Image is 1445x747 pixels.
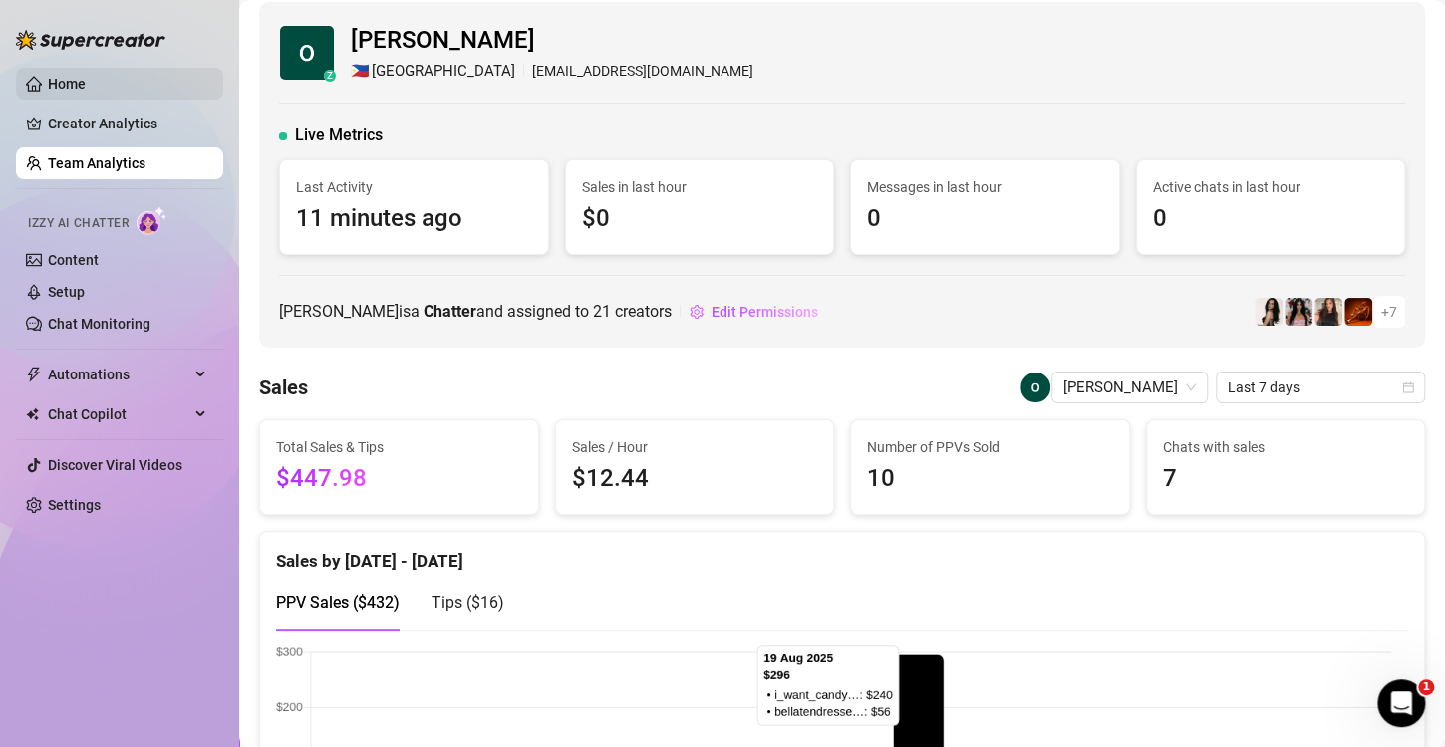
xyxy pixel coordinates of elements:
span: thunderbolt [26,367,42,382]
a: Creator Analytics [48,108,207,139]
span: $0 [582,200,818,238]
div: Sales by [DATE] - [DATE] [276,532,1408,575]
span: [PERSON_NAME] [351,22,753,60]
a: Home [48,76,86,92]
img: Chat Copilot [26,407,39,421]
span: Edit Permissions [712,304,818,320]
span: calendar [1402,381,1414,393]
span: 10 [867,460,1113,498]
a: Content [48,252,99,268]
span: 1 [1418,679,1434,695]
img: diandradelgado [1314,298,1342,326]
span: Chat Copilot [48,398,189,430]
h4: Sales [259,373,308,401]
a: Discover Viral Videos [48,457,182,473]
iframe: Intercom live chat [1377,679,1425,727]
span: PPV Sales ( $432 ) [276,593,400,612]
span: 🇵🇭 [351,60,370,84]
a: Settings [48,497,101,513]
span: Active chats in last hour [1153,176,1389,198]
img: vipchocolate [1344,298,1372,326]
span: 11 minutes ago [296,200,532,238]
div: [EMAIL_ADDRESS][DOMAIN_NAME] [351,60,753,84]
img: logo-BBDzfeDw.svg [16,30,165,50]
span: Number of PPVs Sold [867,436,1113,458]
img: Krish [1020,373,1050,402]
div: z [324,70,336,82]
span: + 7 [1381,301,1397,323]
img: ChloeLove [1255,298,1283,326]
button: Edit Permissions [689,296,819,328]
img: Krish [280,26,334,80]
span: Izzy AI Chatter [28,214,129,233]
span: Tips ( $16 ) [432,593,504,612]
span: $447.98 [276,460,522,498]
span: Last Activity [296,176,532,198]
a: Setup [48,284,85,300]
span: Last 7 days [1228,373,1413,402]
span: 7 [1163,460,1409,498]
a: Team Analytics [48,155,145,171]
a: Chat Monitoring [48,316,150,332]
span: Messages in last hour [867,176,1103,198]
span: $12.44 [572,460,818,498]
span: [GEOGRAPHIC_DATA] [372,60,515,84]
span: Krish [1063,373,1196,402]
img: empress.venus [1285,298,1312,326]
img: AI Chatter [137,206,167,235]
span: 0 [867,200,1103,238]
span: [PERSON_NAME] is a and assigned to creators [279,299,672,324]
span: setting [690,305,704,319]
span: Sales in last hour [582,176,818,198]
span: Chats with sales [1163,436,1409,458]
span: Live Metrics [295,124,383,147]
span: Sales / Hour [572,436,818,458]
span: 0 [1153,200,1389,238]
span: 21 [593,302,611,321]
span: Total Sales & Tips [276,436,522,458]
b: Chatter [424,302,476,321]
span: Automations [48,359,189,390]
